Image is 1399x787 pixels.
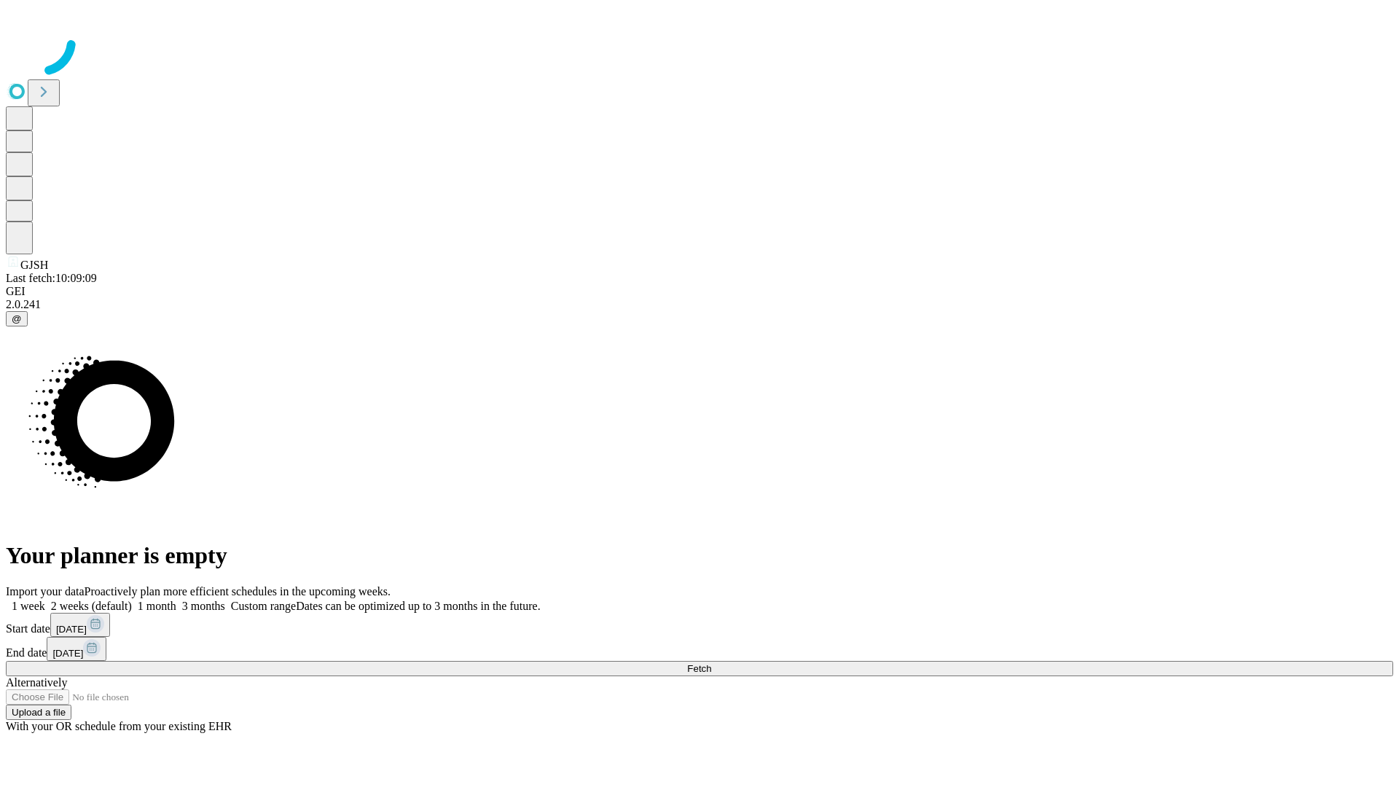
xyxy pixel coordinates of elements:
[47,637,106,661] button: [DATE]
[6,298,1393,311] div: 2.0.241
[6,705,71,720] button: Upload a file
[6,311,28,326] button: @
[231,600,296,612] span: Custom range
[687,663,711,674] span: Fetch
[6,585,85,598] span: Import your data
[6,272,97,284] span: Last fetch: 10:09:09
[12,313,22,324] span: @
[12,600,45,612] span: 1 week
[20,259,48,271] span: GJSH
[6,613,1393,637] div: Start date
[50,613,110,637] button: [DATE]
[6,661,1393,676] button: Fetch
[138,600,176,612] span: 1 month
[85,585,391,598] span: Proactively plan more efficient schedules in the upcoming weeks.
[182,600,225,612] span: 3 months
[6,676,67,689] span: Alternatively
[52,648,83,659] span: [DATE]
[6,542,1393,569] h1: Your planner is empty
[6,637,1393,661] div: End date
[6,285,1393,298] div: GEI
[56,624,87,635] span: [DATE]
[6,720,232,732] span: With your OR schedule from your existing EHR
[51,600,132,612] span: 2 weeks (default)
[296,600,540,612] span: Dates can be optimized up to 3 months in the future.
